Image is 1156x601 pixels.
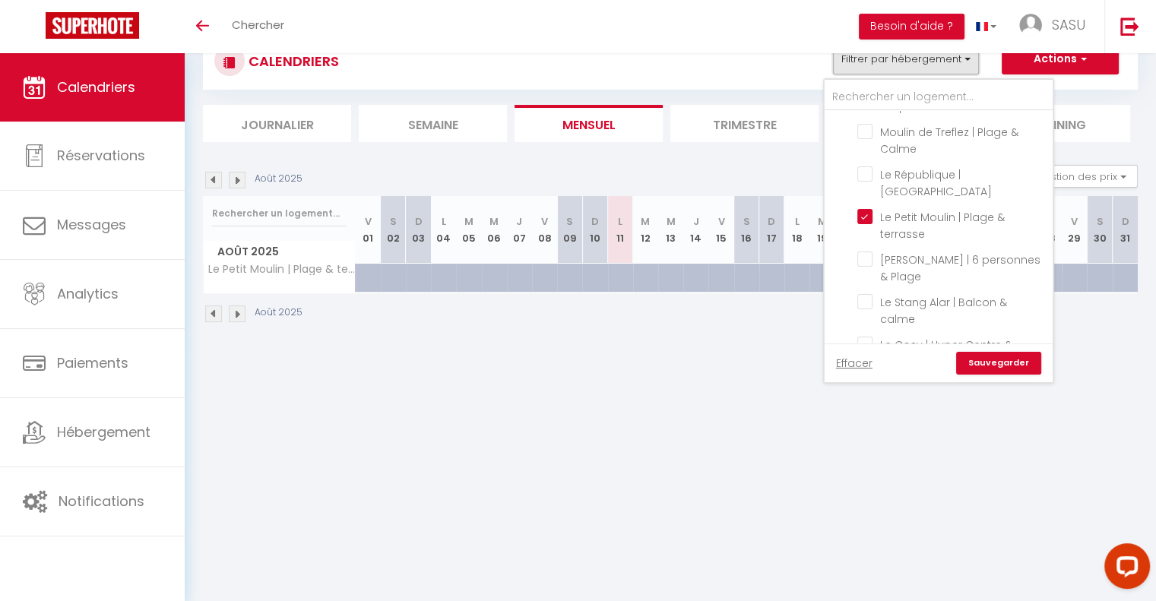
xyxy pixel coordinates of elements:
[381,196,406,264] th: 02
[734,196,759,264] th: 16
[1113,196,1138,264] th: 31
[608,196,633,264] th: 11
[880,210,1005,242] span: Le Petit Moulin | Plage & terrasse
[1025,165,1138,188] button: Gestion des prix
[880,252,1040,284] span: [PERSON_NAME] | 6 personnes & Plage
[59,492,144,511] span: Notifications
[515,105,663,142] li: Mensuel
[633,196,658,264] th: 12
[823,78,1054,384] div: Filtrer par hébergement
[489,214,499,229] abbr: M
[880,167,992,199] span: Le République | [GEOGRAPHIC_DATA]
[708,196,733,264] th: 15
[591,214,599,229] abbr: D
[415,214,423,229] abbr: D
[46,12,139,39] img: Super Booking
[784,196,809,264] th: 18
[532,196,557,264] th: 08
[206,264,358,275] span: Le Petit Moulin | Plage & terrasse
[212,200,347,227] input: Rechercher un logement...
[1019,14,1042,36] img: ...
[442,214,446,229] abbr: L
[818,214,827,229] abbr: M
[880,295,1007,327] span: Le Stang Alar | Balcon & calme
[982,105,1130,142] li: Planning
[880,125,1018,157] span: Moulin de Treflez | Plage & Calme
[768,214,775,229] abbr: D
[57,146,145,165] span: Réservations
[759,196,784,264] th: 17
[390,214,397,229] abbr: S
[245,44,339,78] h3: CALENDRIERS
[836,355,873,372] a: Effacer
[557,196,582,264] th: 09
[693,214,699,229] abbr: J
[641,214,650,229] abbr: M
[658,196,683,264] th: 13
[809,196,835,264] th: 19
[1071,214,1078,229] abbr: V
[203,105,351,142] li: Journalier
[57,422,150,441] span: Hébergement
[516,214,522,229] abbr: J
[825,84,1053,111] input: Rechercher un logement...
[57,353,128,372] span: Paiements
[232,17,284,33] span: Chercher
[356,196,381,264] th: 01
[57,77,135,96] span: Calendriers
[683,196,708,264] th: 14
[255,305,302,320] p: Août 2025
[1096,214,1103,229] abbr: S
[365,214,372,229] abbr: V
[582,196,607,264] th: 10
[482,196,507,264] th: 06
[618,214,622,229] abbr: L
[57,215,126,234] span: Messages
[1092,537,1156,601] iframe: LiveChat chat widget
[507,196,532,264] th: 07
[743,214,750,229] abbr: S
[667,214,676,229] abbr: M
[1002,44,1119,74] button: Actions
[795,214,800,229] abbr: L
[431,196,456,264] th: 04
[464,214,473,229] abbr: M
[456,196,481,264] th: 05
[566,214,573,229] abbr: S
[1087,196,1112,264] th: 30
[541,214,548,229] abbr: V
[359,105,507,142] li: Semaine
[1120,17,1139,36] img: logout
[1052,15,1085,34] span: SASU
[406,196,431,264] th: 03
[833,44,979,74] button: Filtrer par hébergement
[670,105,819,142] li: Trimestre
[1062,196,1087,264] th: 29
[859,14,964,40] button: Besoin d'aide ?
[57,284,119,303] span: Analytics
[1122,214,1129,229] abbr: D
[204,241,355,263] span: Août 2025
[717,214,724,229] abbr: V
[255,172,302,186] p: Août 2025
[956,352,1041,375] a: Sauvegarder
